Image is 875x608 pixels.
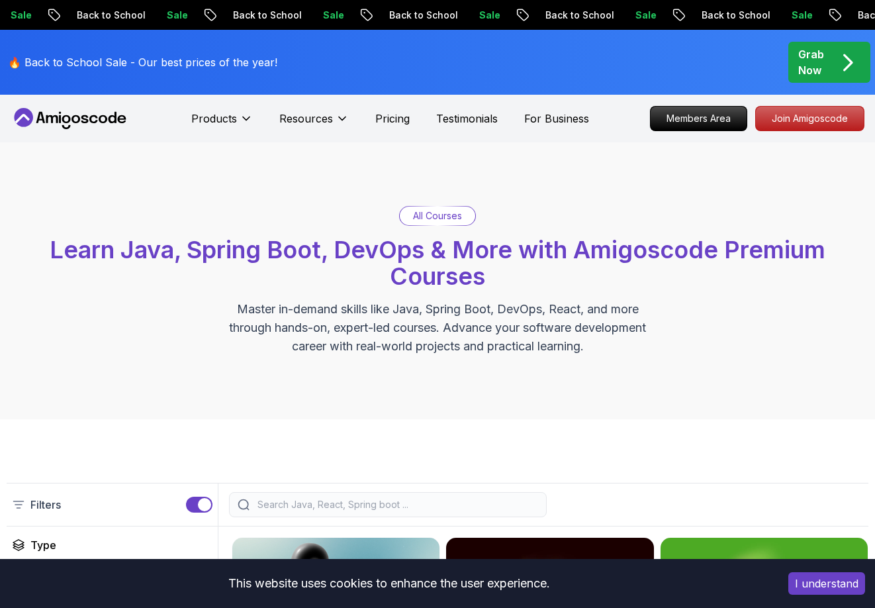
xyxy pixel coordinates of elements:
p: Filters [30,497,61,513]
span: Learn Java, Spring Boot, DevOps & More with Amigoscode Premium Courses [50,235,825,291]
div: This website uses cookies to enhance the user experience. [10,569,768,598]
p: Members Area [651,107,747,130]
h2: Type [30,537,56,553]
p: Back to School [379,9,469,22]
a: Members Area [650,106,747,131]
button: Accept cookies [788,572,865,595]
p: 🔥 Back to School Sale - Our best prices of the year! [8,54,277,70]
p: Grab Now [798,46,824,78]
a: For Business [524,111,589,127]
a: Pricing [375,111,410,127]
a: Join Amigoscode [755,106,864,131]
button: Resources [279,111,349,137]
button: Products [191,111,253,137]
p: Sale [469,9,511,22]
p: Sale [156,9,199,22]
p: Master in-demand skills like Java, Spring Boot, DevOps, React, and more through hands-on, expert-... [215,300,660,356]
a: Testimonials [436,111,498,127]
p: Sale [312,9,355,22]
p: Resources [279,111,333,127]
p: All Courses [413,209,462,223]
p: Back to School [66,9,156,22]
p: Back to School [535,9,625,22]
p: Products [191,111,237,127]
p: Back to School [691,9,781,22]
p: Back to School [222,9,312,22]
input: Search Java, React, Spring boot ... [255,498,538,511]
p: Join Amigoscode [756,107,864,130]
p: Sale [781,9,823,22]
p: Sale [625,9,667,22]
